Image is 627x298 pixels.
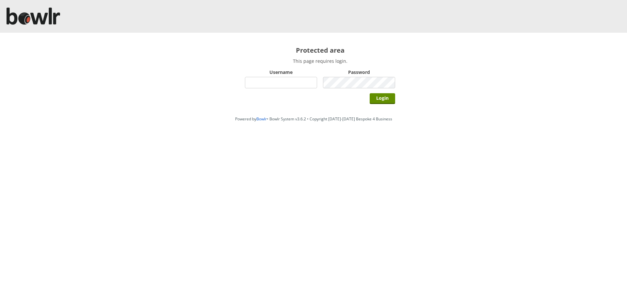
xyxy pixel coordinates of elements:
a: Bowlr [256,116,267,122]
label: Password [323,69,395,75]
h2: Protected area [245,46,395,55]
span: Powered by • Bowlr System v3.6.2 • Copyright [DATE]-[DATE] Bespoke 4 Business [235,116,392,122]
label: Username [245,69,317,75]
p: This page requires login. [245,58,395,64]
input: Login [370,93,395,104]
